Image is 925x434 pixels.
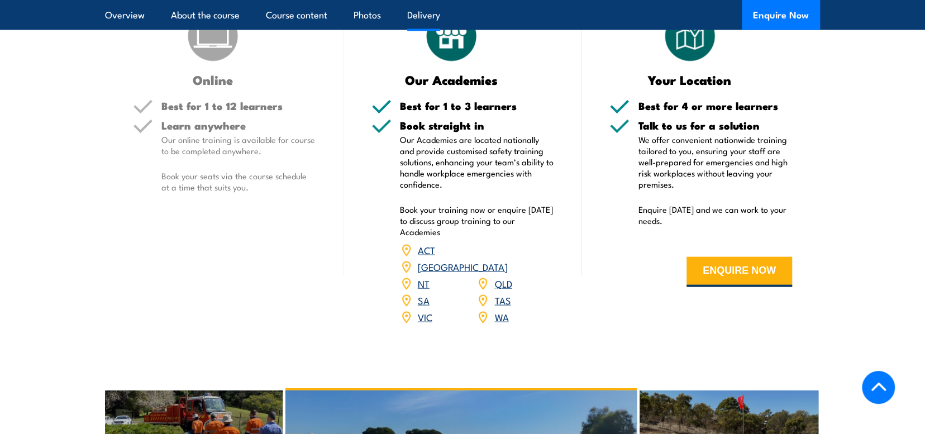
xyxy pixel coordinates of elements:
[638,101,792,111] h5: Best for 4 or more learners
[638,120,792,131] h5: Talk to us for a solution
[418,260,508,273] a: [GEOGRAPHIC_DATA]
[686,257,792,287] button: ENQUIRE NOW
[418,310,432,323] a: VIC
[494,293,511,307] a: TAS
[609,73,770,86] h3: Your Location
[494,310,508,323] a: WA
[418,243,435,256] a: ACT
[161,134,316,156] p: Our online training is available for course to be completed anywhere.
[638,204,792,226] p: Enquire [DATE] and we can work to your needs.
[371,73,532,86] h3: Our Academies
[418,276,430,290] a: NT
[494,276,512,290] a: QLD
[133,73,293,86] h3: Online
[400,101,554,111] h5: Best for 1 to 3 learners
[400,120,554,131] h5: Book straight in
[638,134,792,190] p: We offer convenient nationwide training tailored to you, ensuring your staff are well-prepared fo...
[161,101,316,111] h5: Best for 1 to 12 learners
[418,293,430,307] a: SA
[400,204,554,237] p: Book your training now or enquire [DATE] to discuss group training to our Academies
[400,134,554,190] p: Our Academies are located nationally and provide customised safety training solutions, enhancing ...
[161,170,316,193] p: Book your seats via the course schedule at a time that suits you.
[161,120,316,131] h5: Learn anywhere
